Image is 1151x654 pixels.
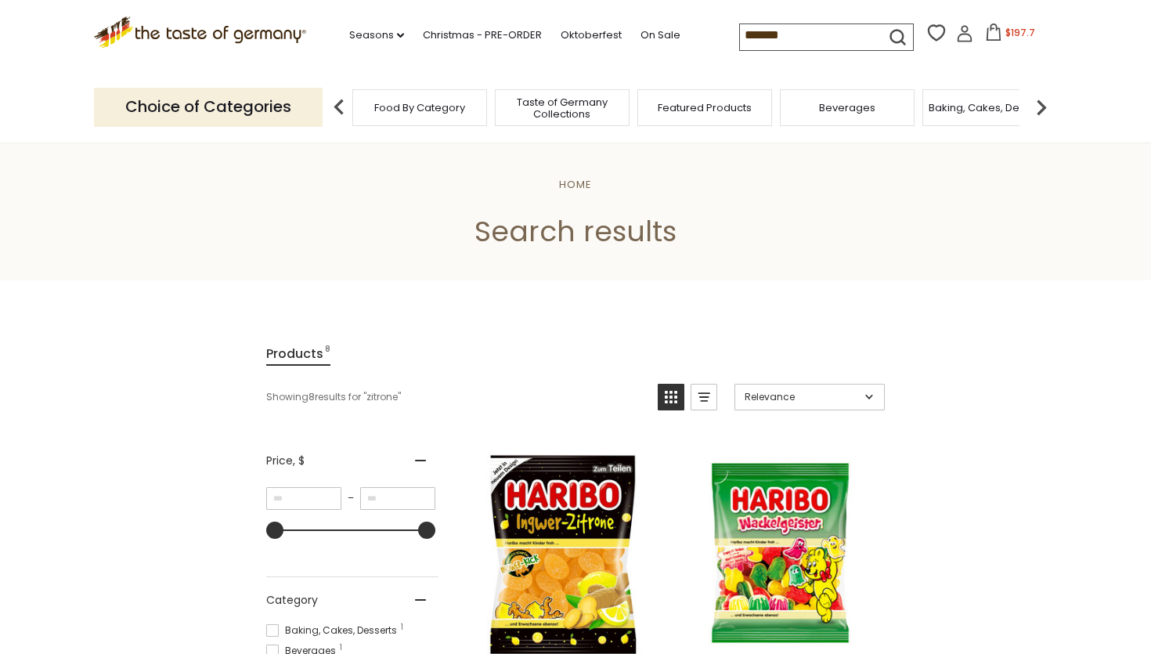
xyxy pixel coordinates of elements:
[266,623,402,638] span: Baking, Cakes, Desserts
[323,92,355,123] img: previous arrow
[341,491,360,505] span: –
[819,102,875,114] a: Beverages
[745,390,860,404] span: Relevance
[658,102,752,114] a: Featured Products
[1026,92,1057,123] img: next arrow
[929,102,1050,114] a: Baking, Cakes, Desserts
[308,390,315,404] b: 8
[976,23,1043,47] button: $197.7
[640,27,680,44] a: On Sale
[561,27,622,44] a: Oktoberfest
[340,644,342,652] span: 1
[293,453,305,468] span: , $
[423,27,542,44] a: Christmas - PRE-ORDER
[266,453,305,469] span: Price
[325,343,330,364] span: 8
[349,27,404,44] a: Seasons
[1005,26,1035,39] span: $197.7
[401,623,403,631] span: 1
[559,177,592,192] a: Home
[658,384,684,410] a: View grid mode
[266,384,646,410] div: Showing results for " "
[49,214,1102,249] h1: Search results
[734,384,885,410] a: Sort options
[94,88,323,126] p: Choice of Categories
[691,384,717,410] a: View list mode
[266,343,330,366] a: View Products Tab
[266,592,318,609] span: Category
[374,102,465,114] a: Food By Category
[500,96,625,120] a: Taste of Germany Collections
